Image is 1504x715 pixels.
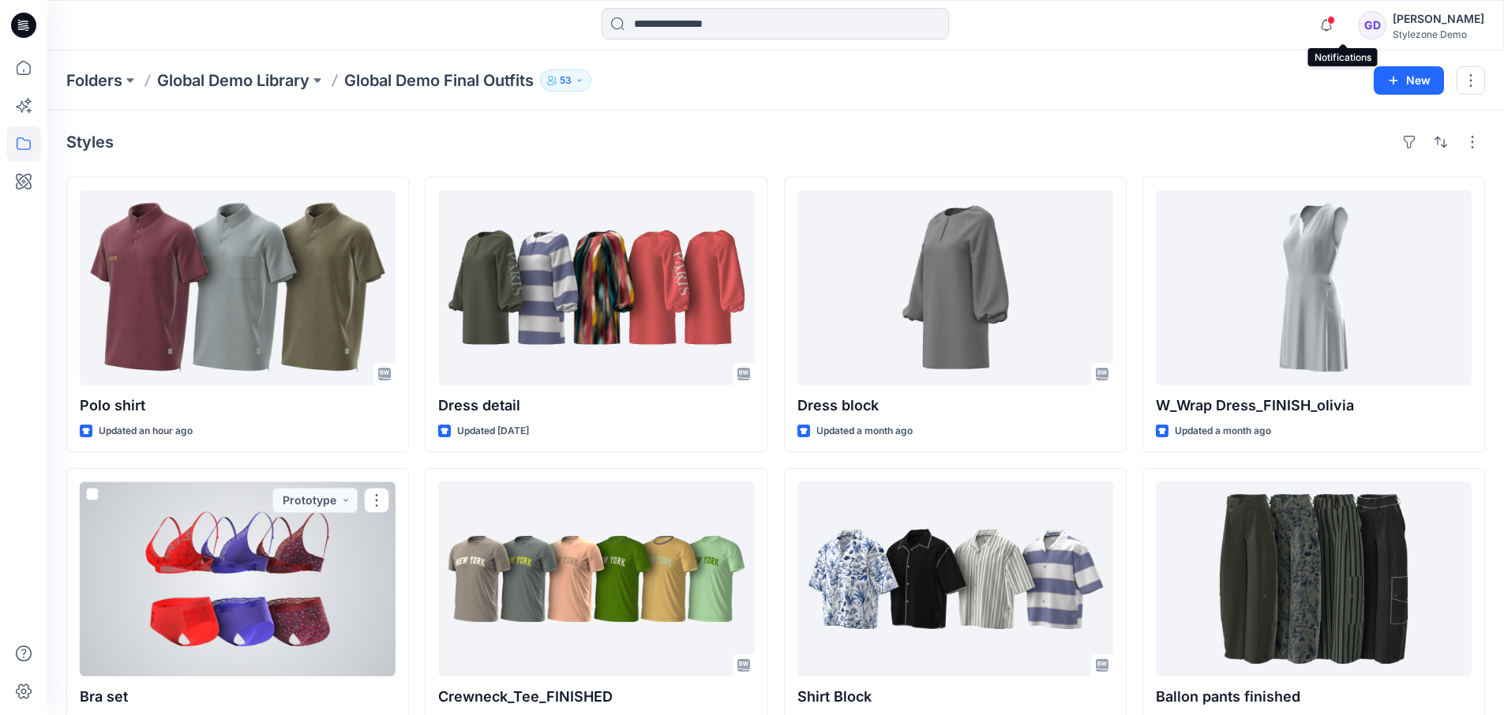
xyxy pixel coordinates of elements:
[66,69,122,92] a: Folders
[1156,686,1472,708] p: Ballon pants finished
[344,69,534,92] p: Global Demo Final Outfits
[1393,9,1484,28] div: [PERSON_NAME]
[438,190,754,385] a: Dress detail
[66,133,114,152] h4: Styles
[816,423,913,440] p: Updated a month ago
[1358,11,1386,39] div: GD
[797,190,1113,385] a: Dress block
[560,72,572,89] p: 53
[438,686,754,708] p: Crewneck_Tee_FINISHED
[80,190,396,385] a: Polo shirt
[457,423,529,440] p: Updated [DATE]
[1156,395,1472,417] p: W_Wrap Dress_FINISH_olivia
[540,69,591,92] button: 53
[80,686,396,708] p: Bra set
[438,395,754,417] p: Dress detail
[1175,423,1271,440] p: Updated a month ago
[797,395,1113,417] p: Dress block
[797,686,1113,708] p: Shirt Block
[1374,66,1444,95] button: New
[438,481,754,676] a: Crewneck_Tee_FINISHED
[80,481,396,676] a: Bra set
[1156,481,1472,676] a: Ballon pants finished
[80,395,396,417] p: Polo shirt
[99,423,193,440] p: Updated an hour ago
[797,481,1113,676] a: Shirt Block
[1393,28,1484,40] div: Stylezone Demo
[157,69,309,92] a: Global Demo Library
[1156,190,1472,385] a: W_Wrap Dress_FINISH_olivia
